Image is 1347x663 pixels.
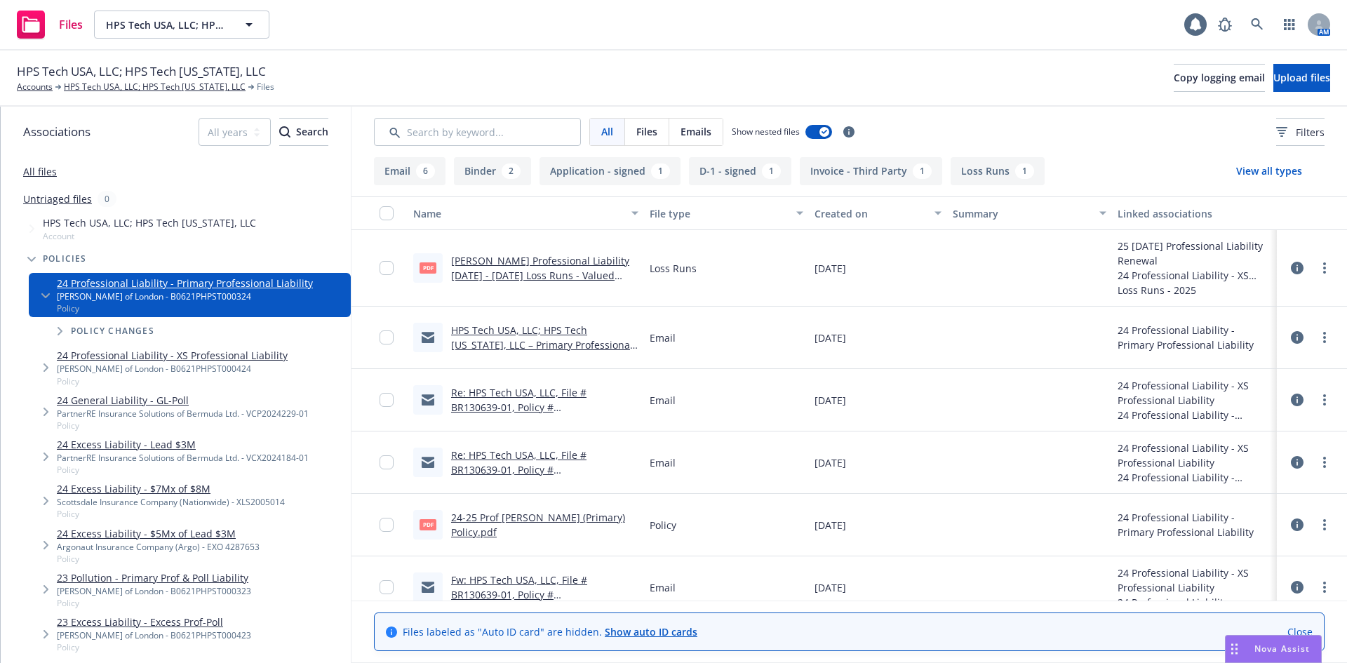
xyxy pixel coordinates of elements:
[732,126,800,138] span: Show nested files
[57,302,313,314] span: Policy
[1118,441,1271,470] div: 24 Professional Liability - XS Professional Liability
[1296,125,1325,140] span: Filters
[1214,157,1325,185] button: View all types
[408,196,644,230] button: Name
[380,206,394,220] input: Select all
[1118,408,1271,422] div: 24 Professional Liability - Primary Professional Liability
[64,81,246,93] a: HPS Tech USA, LLC; HPS Tech [US_STATE], LLC
[636,124,657,139] span: Files
[416,163,435,179] div: 6
[94,11,269,39] button: HPS Tech USA, LLC; HPS Tech [US_STATE], LLC
[403,624,697,639] span: Files labeled as "Auto ID card" are hidden.
[420,519,436,530] span: pdf
[57,348,288,363] a: 24 Professional Liability - XS Professional Liability
[650,455,676,470] span: Email
[57,452,309,464] div: PartnerRE Insurance Solutions of Bermuda Ltd. - VCX2024184-01
[815,455,846,470] span: [DATE]
[762,163,781,179] div: 1
[57,526,260,541] a: 24 Excess Liability - $5Mx of Lead $3M
[57,508,285,520] span: Policy
[1316,516,1333,533] a: more
[815,580,846,595] span: [DATE]
[1118,239,1271,268] div: 25 [DATE] Professional Liability Renewal
[1226,636,1243,662] div: Drag to move
[1273,64,1330,92] button: Upload files
[57,290,313,302] div: [PERSON_NAME] of London - B0621PHPST000324
[451,254,629,297] a: [PERSON_NAME] Professional Liability [DATE] - [DATE] Loss Runs - Valued [DATE].pdf
[1112,196,1277,230] button: Linked associations
[451,511,625,539] a: 24-25 Prof [PERSON_NAME] (Primary) Policy.pdf
[1316,329,1333,346] a: more
[57,408,309,420] div: PartnerRE Insurance Solutions of Bermuda Ltd. - VCP2024229-01
[71,327,154,335] span: Policy changes
[57,553,260,565] span: Policy
[1276,118,1325,146] button: Filters
[451,323,633,381] a: HPS Tech USA, LLC; HPS Tech [US_STATE], LLC – Primary Professional Liability #B0621PHPST000324– P...
[106,18,227,32] span: HPS Tech USA, LLC; HPS Tech [US_STATE], LLC
[650,206,788,221] div: File type
[57,541,260,553] div: Argonaut Insurance Company (Argo) - EXO 4287653
[57,615,251,629] a: 23 Excess Liability - Excess Prof-Poll
[59,19,83,30] span: Files
[601,124,613,139] span: All
[11,5,88,44] a: Files
[815,206,925,221] div: Created on
[1015,163,1034,179] div: 1
[380,455,394,469] input: Toggle Row Selected
[1211,11,1239,39] a: Report a Bug
[1118,470,1271,485] div: 24 Professional Liability - Primary Professional Liability
[57,420,309,431] span: Policy
[1243,11,1271,39] a: Search
[380,261,394,275] input: Toggle Row Selected
[809,196,946,230] button: Created on
[57,481,285,496] a: 24 Excess Liability - $7Mx of $8M
[1118,378,1271,408] div: 24 Professional Liability - XS Professional Liability
[1316,260,1333,276] a: more
[279,126,290,138] svg: Search
[57,597,251,609] span: Policy
[57,464,309,476] span: Policy
[1118,510,1271,540] div: 24 Professional Liability - Primary Professional Liability
[57,363,288,375] div: [PERSON_NAME] of London - B0621PHPST000424
[1316,579,1333,596] a: more
[913,163,932,179] div: 1
[17,62,266,81] span: HPS Tech USA, LLC; HPS Tech [US_STATE], LLC
[815,393,846,408] span: [DATE]
[257,81,274,93] span: Files
[815,261,846,276] span: [DATE]
[1118,206,1271,221] div: Linked associations
[57,629,251,641] div: [PERSON_NAME] of London - B0621PHPST000423
[374,157,445,185] button: Email
[43,255,87,263] span: Policies
[23,165,57,178] a: All files
[1118,283,1271,297] div: Loss Runs - 2025
[605,625,697,638] a: Show auto ID cards
[650,518,676,533] span: Policy
[98,191,116,207] div: 0
[374,118,581,146] input: Search by keyword...
[650,261,697,276] span: Loss Runs
[451,573,617,631] a: Fw: HPS Tech USA, LLC, File # BR130639-01, Policy # B0621PHPST000324, Term: [DATE] - [DATE]
[644,196,809,230] button: File type
[1273,71,1330,84] span: Upload files
[681,124,711,139] span: Emails
[23,123,91,141] span: Associations
[57,375,288,387] span: Policy
[57,496,285,508] div: Scottsdale Insurance Company (Nationwide) - XLS2005014
[1174,64,1265,92] button: Copy logging email
[1118,268,1271,283] div: 24 Professional Liability - XS Professional Liability
[57,393,309,408] a: 24 General Liability - GL-Poll
[454,157,531,185] button: Binder
[17,81,53,93] a: Accounts
[1316,454,1333,471] a: more
[451,386,617,443] a: Re: HPS Tech USA, LLC, File # BR130639-01, Policy # B0621PHPST000324, Term: [DATE] - [DATE]
[1254,643,1310,655] span: Nova Assist
[947,196,1112,230] button: Summary
[951,157,1045,185] button: Loss Runs
[57,437,309,452] a: 24 Excess Liability - Lead $3M
[650,330,676,345] span: Email
[23,192,92,206] a: Untriaged files
[57,585,251,597] div: [PERSON_NAME] of London - B0621PHPST000323
[650,580,676,595] span: Email
[380,330,394,344] input: Toggle Row Selected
